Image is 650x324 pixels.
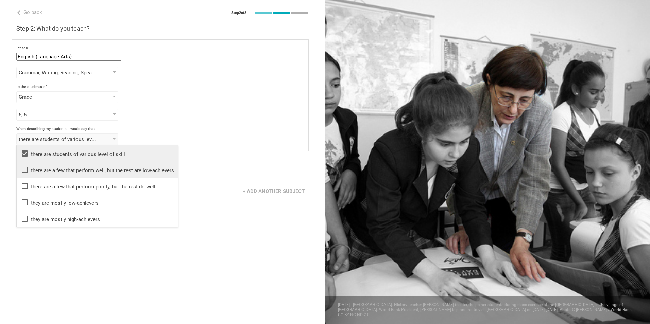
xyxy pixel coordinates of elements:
[16,24,309,33] h3: Step 2: What do you teach?
[16,85,304,89] div: to the students of
[325,296,650,324] div: [DATE] - [GEOGRAPHIC_DATA]. History teacher [PERSON_NAME] (center) helps her students during clas...
[19,136,97,143] div: there are students of various level of skill
[16,53,121,61] input: subject or discipline
[16,127,304,131] div: When describing my students, I would say that
[231,11,246,15] div: Step 2 of 3
[19,111,97,118] div: 5, 6
[16,46,304,51] div: I teach
[23,9,42,15] span: Go back
[239,185,309,198] div: + Add another subject
[19,94,97,101] div: Grade
[19,69,97,76] div: Grammar, Writing, Reading, Speaking, Poetry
